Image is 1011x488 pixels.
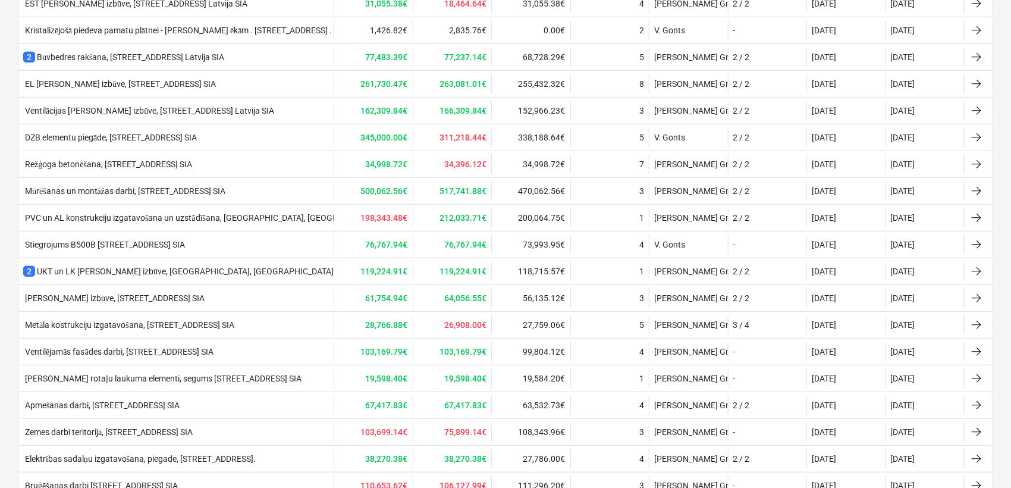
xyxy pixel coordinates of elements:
[491,423,570,442] div: 108,343.96€
[639,374,644,383] div: 1
[491,182,570,201] div: 470,062.56€
[491,208,570,227] div: 200,064.75€
[812,159,836,169] div: [DATE]
[733,240,736,249] div: -
[649,235,728,254] div: V. Gonts
[23,265,375,277] div: UKT un LK [PERSON_NAME] izbūve, [GEOGRAPHIC_DATA], [GEOGRAPHIC_DATA] Latvija SIA
[491,396,570,415] div: 63,532.73€
[23,159,192,170] div: Režģoga betonēšana, [STREET_ADDRESS] SIA
[444,454,486,464] b: 38,270.38€
[444,320,486,330] b: 26,908.00€
[733,133,750,142] div: 2 / 2
[361,133,408,142] b: 345,000.00€
[23,52,35,62] span: 2
[491,289,570,308] div: 56,135.12€
[649,48,728,67] div: [PERSON_NAME] Grāmatnieks
[812,186,836,196] div: [DATE]
[733,320,750,330] div: 3 / 4
[439,79,486,89] b: 263,081.01€
[639,186,644,196] div: 3
[639,427,644,437] div: 3
[491,449,570,468] div: 27,786.00€
[361,347,408,356] b: 103,169.79€
[649,315,728,334] div: [PERSON_NAME] Grāmatnieks
[361,427,408,437] b: 103,699.14€
[23,320,234,330] div: Metāla kostrukciju izgatavošana, [STREET_ADDRESS] SIA
[649,423,728,442] div: [PERSON_NAME] Grāmatnieks
[413,21,492,40] div: 2,835.76€
[639,347,644,356] div: 4
[639,79,644,89] div: 8
[23,26,404,36] div: Kristalizējošā piedeva pamatu plātnei - [PERSON_NAME] ēkām . [STREET_ADDRESS] . Bonava Latvija SIA
[812,240,836,249] div: [DATE]
[639,159,644,169] div: 7
[639,454,644,464] div: 4
[891,347,915,356] div: [DATE]
[23,213,429,223] div: PVC un AL konstrukciju izgatavošana un uzstādīšana, [GEOGRAPHIC_DATA], [GEOGRAPHIC_DATA] Latvija SIA
[733,213,750,223] div: 2 / 2
[812,106,836,115] div: [DATE]
[439,106,486,115] b: 166,309.84€
[891,186,915,196] div: [DATE]
[439,186,486,196] b: 517,741.88€
[891,401,915,410] div: [DATE]
[812,320,836,330] div: [DATE]
[639,213,644,223] div: 1
[952,431,1011,488] iframe: Chat Widget
[733,79,750,89] div: 2 / 2
[639,293,644,303] div: 3
[891,454,915,464] div: [DATE]
[334,21,413,40] div: 1,426.82€
[891,133,915,142] div: [DATE]
[812,454,836,464] div: [DATE]
[639,240,644,249] div: 4
[733,267,750,276] div: 2 / 2
[639,133,644,142] div: 5
[733,427,736,437] div: -
[439,267,486,276] b: 119,224.91€
[891,213,915,223] div: [DATE]
[733,293,750,303] div: 2 / 2
[891,267,915,276] div: [DATE]
[812,79,836,89] div: [DATE]
[812,347,836,356] div: [DATE]
[649,128,728,147] div: V. Gonts
[23,106,274,116] div: Ventilācijas [PERSON_NAME] izbūve, [STREET_ADDRESS] Latvija SIA
[812,133,836,142] div: [DATE]
[891,26,915,35] div: [DATE]
[649,396,728,415] div: [PERSON_NAME] Grāmatnieks
[639,26,644,35] div: 2
[891,106,915,115] div: [DATE]
[491,128,570,147] div: 338,188.64€
[23,186,225,196] div: Mūrēšanas un montāžas darbi, [STREET_ADDRESS] SIA
[23,427,193,437] div: Zemes darbi teritorijā, [STREET_ADDRESS] SIA
[23,454,256,464] div: Elektrības sadalņu izgatavošana, piegade, [STREET_ADDRESS].
[891,159,915,169] div: [DATE]
[23,374,302,384] div: [PERSON_NAME] rotaļu laukuma elementi, segums [STREET_ADDRESS] SIA
[891,240,915,249] div: [DATE]
[444,240,486,249] b: 76,767.94€
[444,159,486,169] b: 34,396.12€
[23,401,180,411] div: Apmešanas darbi, [STREET_ADDRESS] SIA
[812,267,836,276] div: [DATE]
[812,374,836,383] div: [DATE]
[649,262,728,281] div: [PERSON_NAME] Grāmatnieks
[639,320,644,330] div: 5
[649,208,728,227] div: [PERSON_NAME] Grāmatnieks
[491,74,570,93] div: 255,432.32€
[891,293,915,303] div: [DATE]
[23,293,205,304] div: [PERSON_NAME] izbūve, [STREET_ADDRESS] SIA
[491,315,570,334] div: 27,759.06€
[639,52,644,62] div: 5
[23,240,185,249] div: Stiegrojums B500B [STREET_ADDRESS] SIA
[733,52,750,62] div: 2 / 2
[491,262,570,281] div: 118,715.57€
[491,101,570,120] div: 152,966.23€
[23,347,213,357] div: Ventilējamās fasādes darbi, [STREET_ADDRESS] SIA
[439,133,486,142] b: 311,218.44€
[639,267,644,276] div: 1
[23,51,224,63] div: Būvbedres rakšana, [STREET_ADDRESS] Latvija SIA
[439,347,486,356] b: 103,169.79€
[812,293,836,303] div: [DATE]
[733,401,750,410] div: 2 / 2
